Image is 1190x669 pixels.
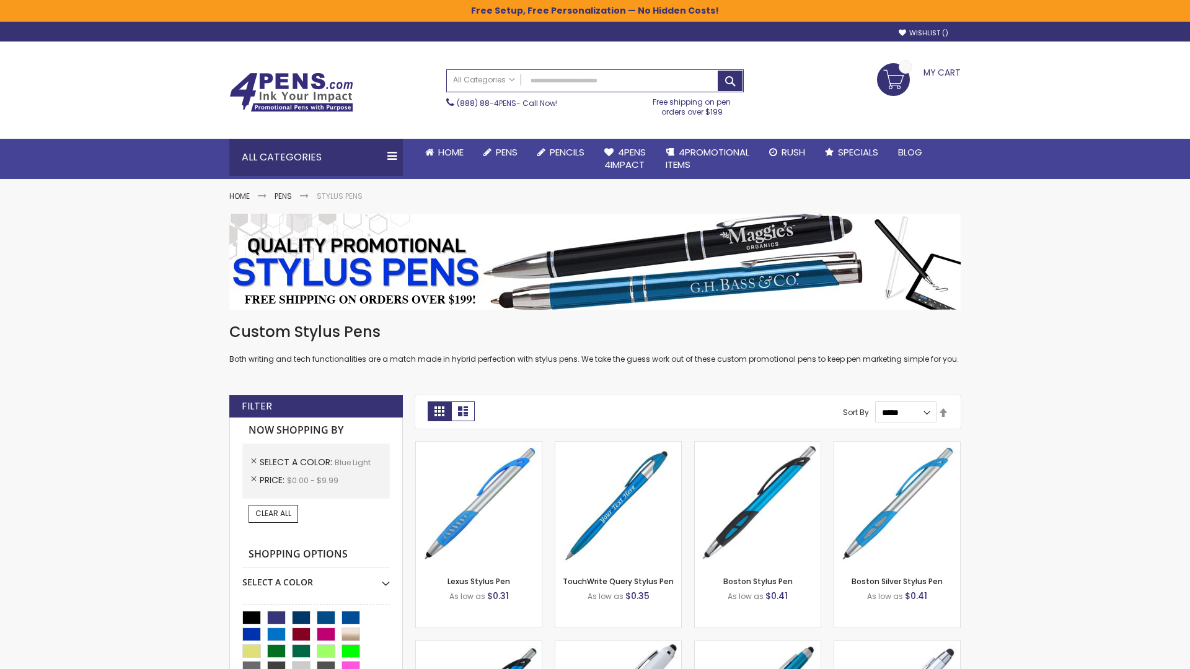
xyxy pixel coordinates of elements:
[317,191,363,201] strong: Stylus Pens
[666,146,749,171] span: 4PROMOTIONAL ITEMS
[594,139,656,179] a: 4Pens4impact
[229,139,403,176] div: All Categories
[640,92,744,117] div: Free shipping on pen orders over $199
[759,139,815,166] a: Rush
[834,441,960,452] a: Boston Silver Stylus Pen-Blue - Light
[695,641,821,651] a: Lory Metallic Stylus Pen-Blue - Light
[838,146,878,159] span: Specials
[449,591,485,601] span: As low as
[229,72,353,112] img: 4Pens Custom Pens and Promotional Products
[728,591,764,601] span: As low as
[527,139,594,166] a: Pencils
[555,641,681,651] a: Kimberly Logo Stylus Pens-LT-Blue
[834,641,960,651] a: Silver Cool Grip Stylus Pen-Blue - Light
[260,474,287,486] span: Price
[428,401,451,421] strong: Grid
[255,508,291,518] span: Clear All
[457,98,516,108] a: (888) 88-4PENS
[815,139,888,166] a: Specials
[275,191,292,201] a: Pens
[242,541,390,568] strong: Shopping Options
[604,146,646,171] span: 4Pens 4impact
[229,214,961,310] img: Stylus Pens
[905,590,927,602] span: $0.41
[656,139,759,179] a: 4PROMOTIONALITEMS
[898,146,922,159] span: Blog
[496,146,518,159] span: Pens
[229,322,961,342] h1: Custom Stylus Pens
[563,576,674,587] a: TouchWrite Query Stylus Pen
[416,641,542,651] a: Lexus Metallic Stylus Pen-Blue - Light
[765,590,788,602] span: $0.41
[782,146,805,159] span: Rush
[416,441,542,452] a: Lexus Stylus Pen-Blue - Light
[287,475,338,486] span: $0.00 - $9.99
[550,146,584,159] span: Pencils
[457,98,558,108] span: - Call Now!
[899,28,948,38] a: Wishlist
[852,576,943,587] a: Boston Silver Stylus Pen
[555,441,681,452] a: TouchWrite Query Stylus Pen-Blue Light
[487,590,509,602] span: $0.31
[843,407,869,418] label: Sort By
[888,139,932,166] a: Blog
[834,442,960,567] img: Boston Silver Stylus Pen-Blue - Light
[723,576,793,587] a: Boston Stylus Pen
[242,418,390,444] strong: Now Shopping by
[229,191,250,201] a: Home
[242,567,390,588] div: Select A Color
[249,505,298,522] a: Clear All
[415,139,474,166] a: Home
[555,442,681,567] img: TouchWrite Query Stylus Pen-Blue Light
[695,442,821,567] img: Boston Stylus Pen-Blue - Light
[588,591,624,601] span: As low as
[447,70,521,90] a: All Categories
[447,576,510,587] a: Lexus Stylus Pen
[242,400,272,413] strong: Filter
[416,442,542,567] img: Lexus Stylus Pen-Blue - Light
[438,146,464,159] span: Home
[453,75,515,85] span: All Categories
[695,441,821,452] a: Boston Stylus Pen-Blue - Light
[867,591,903,601] span: As low as
[625,590,650,602] span: $0.35
[335,457,371,468] span: Blue Light
[260,456,335,468] span: Select A Color
[474,139,527,166] a: Pens
[229,322,961,365] div: Both writing and tech functionalities are a match made in hybrid perfection with stylus pens. We ...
